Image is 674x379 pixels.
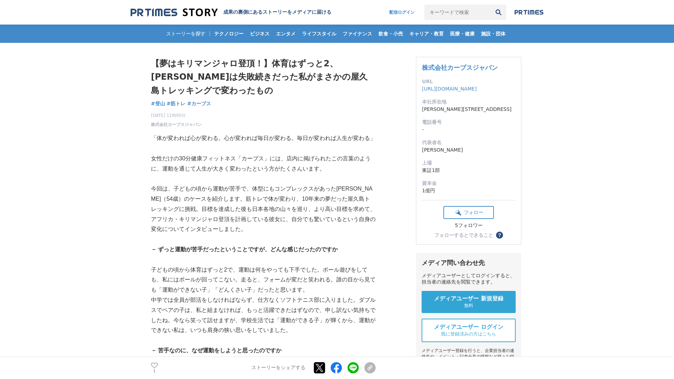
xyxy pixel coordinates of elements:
[299,25,339,43] a: ライフスタイル
[422,259,516,267] div: メディア問い合わせ先
[131,8,331,17] a: 成果の裏側にあるストーリーをメディアに届ける 成果の裏側にあるストーリーをメディアに届ける
[497,233,502,238] span: ？
[441,331,496,337] span: 既に登録済みの方はこちら
[422,86,477,92] a: [URL][DOMAIN_NAME]
[151,347,282,353] strong: － 苦手なのに、なぜ運動をしようと思ったのですか
[382,5,422,20] a: 配信ログイン
[422,119,515,126] dt: 電話番号
[422,348,516,378] div: メディアユーザー登録を行うと、企業担当者の連絡先や、イベント・記者会見の情報など様々な特記情報を閲覧できます。 ※内容はストーリー・プレスリリースにより異なります。
[443,222,494,229] div: 5フォロワー
[223,9,331,15] h2: 成果の裏側にあるストーリーをメディアに届ける
[151,121,201,128] a: 株式会社カーブスジャパン
[422,98,515,106] dt: 本社所在地
[447,31,477,37] span: 医療・健康
[515,9,543,15] img: prtimes
[491,5,506,20] button: 検索
[422,319,516,342] a: メディアユーザー ログイン 既に登録済みの方はこちら
[422,126,515,133] dd: -
[187,100,211,107] a: #カーブス
[422,146,515,154] dd: [PERSON_NAME]
[151,295,376,335] p: 中学では全員が部活をしなければならず、仕方なくソフトテニス部に入りました。ダブルスでペアの子は、私と組まなければ、もっと活躍できたはずなので、申し訳ない気持ちでしたね。今なら笑って話せますが、学...
[422,273,516,285] div: メディアユーザーとしてログインすると、担当者の連絡先を閲覧できます。
[422,291,516,313] a: メディアユーザー 新規登録 無料
[424,5,491,20] input: キーワードで検索
[422,106,515,113] dd: [PERSON_NAME][STREET_ADDRESS]
[407,25,447,43] a: キャリア・教育
[211,31,246,37] span: テクノロジー
[151,246,338,252] strong: － ずっと運動が苦手だったということですが、どんな感じだったのですか
[443,206,494,219] button: フォロー
[376,25,406,43] a: 飲食・小売
[478,31,508,37] span: 施設・団体
[211,25,246,43] a: テクノロジー
[151,154,376,174] p: 女性だけの30分健康フィットネス「カーブス」には、店内に掲げられたこの言葉のように、運動を通じて人生が大きく変わったという方がたくさんいます。
[151,370,158,373] p: 1
[247,31,272,37] span: ビジネス
[447,25,477,43] a: 医療・健康
[407,31,447,37] span: キャリア・教育
[151,100,165,107] a: #登山
[496,232,503,239] button: ？
[422,78,515,85] dt: URL
[299,31,339,37] span: ライフスタイル
[167,100,186,107] a: #筋トレ
[151,184,376,234] p: 今回は、子どもの頃から運動が苦手で、体型にもコンプレックスがあった[PERSON_NAME]（54歳）のケースを紹介します。筋トレで体が変わり、10年来の夢だった屋久島トレッキングに挑戦。目標を...
[340,31,375,37] span: ファイナンス
[151,112,201,119] span: [DATE] 11時00分
[273,31,298,37] span: エンタメ
[151,265,376,295] p: 子どもの頃から体育はずっと2で、運動は何をやっても下手でした。ボール遊びをしても、私にはボールが回ってこない。走ると、フォームが変だと笑われる。誰の目から見ても「運動ができない子」「どんくさい子...
[422,167,515,174] dd: 東証1部
[434,233,493,238] div: フォローするとできること
[422,180,515,187] dt: 資本金
[151,57,376,97] h1: 【夢はキリマンジャロ登頂！】体育はずっと2、[PERSON_NAME]は失敗続きだった私がまさかの屋久島トレッキングで変わったもの
[340,25,375,43] a: ファイナンス
[151,133,376,144] p: 「体が変われば心が変わる。心が変われば毎日が変わる。毎日が変われば人生が変わる」
[422,139,515,146] dt: 代表者名
[422,159,515,167] dt: 上場
[434,295,503,302] span: メディアユーザー 新規登録
[478,25,508,43] a: 施設・団体
[376,31,406,37] span: 飲食・小売
[422,64,498,71] a: 株式会社カーブスジャパン
[251,365,305,371] p: ストーリーをシェアする
[434,324,503,331] span: メディアユーザー ログイン
[131,8,218,17] img: 成果の裏側にあるストーリーをメディアに届ける
[464,302,473,309] span: 無料
[247,25,272,43] a: ビジネス
[422,187,515,194] dd: 1億円
[273,25,298,43] a: エンタメ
